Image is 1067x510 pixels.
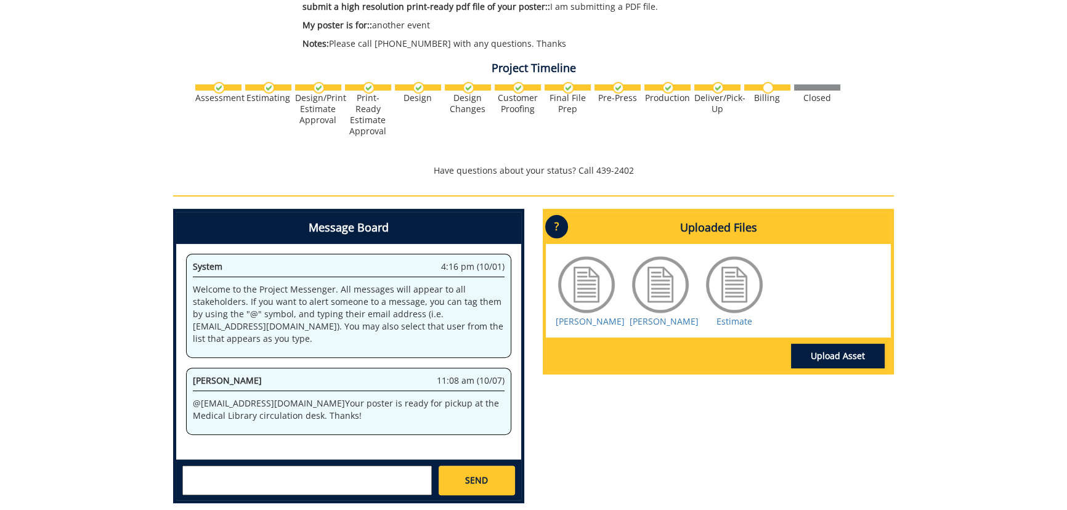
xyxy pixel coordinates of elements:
span: SEND [465,474,488,487]
span: Notes: [302,38,329,49]
img: checkmark [213,82,225,94]
p: Please call [PHONE_NUMBER] with any questions. Thanks [302,38,785,50]
div: Production [644,92,691,103]
span: My poster is for:: [302,19,372,31]
img: no [762,82,774,94]
div: Estimating [245,92,291,103]
img: checkmark [562,82,574,94]
span: 4:16 pm (10/01) [441,261,505,273]
img: checkmark [413,82,424,94]
h4: Project Timeline [173,62,894,75]
span: 11:08 am (10/07) [437,374,505,387]
span: [PERSON_NAME] [193,374,262,386]
div: Pre-Press [594,92,641,103]
img: checkmark [513,82,524,94]
textarea: messageToSend [182,466,432,495]
div: Closed [794,92,840,103]
h4: Message Board [176,212,521,244]
a: [PERSON_NAME] [556,315,625,327]
div: Deliver/Pick-Up [694,92,740,115]
a: SEND [439,466,515,495]
img: checkmark [612,82,624,94]
div: Design/Print Estimate Approval [295,92,341,126]
img: checkmark [463,82,474,94]
div: Customer Proofing [495,92,541,115]
p: Have questions about your status? Call 439-2402 [173,164,894,177]
img: checkmark [363,82,375,94]
div: Billing [744,92,790,103]
div: Final File Prep [545,92,591,115]
p: Welcome to the Project Messenger. All messages will appear to all stakeholders. If you want to al... [193,283,505,345]
a: Upload Asset [791,344,885,368]
div: Design [395,92,441,103]
img: checkmark [313,82,325,94]
a: Estimate [716,315,752,327]
div: Assessment [195,92,241,103]
img: checkmark [662,82,674,94]
a: [PERSON_NAME] [630,315,699,327]
span: System [193,261,222,272]
img: checkmark [712,82,724,94]
div: Design Changes [445,92,491,115]
h4: Uploaded Files [546,212,891,244]
div: Print-Ready Estimate Approval [345,92,391,137]
p: @ [EMAIL_ADDRESS][DOMAIN_NAME] Your poster is ready for pickup at the Medical Library circulation... [193,397,505,422]
p: another event [302,19,785,31]
img: checkmark [263,82,275,94]
p: ? [545,215,568,238]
